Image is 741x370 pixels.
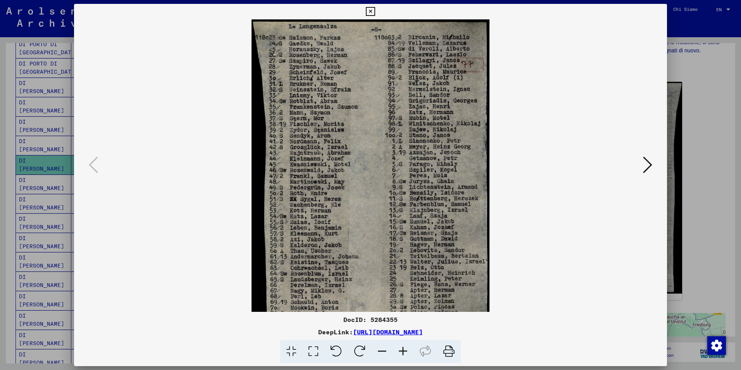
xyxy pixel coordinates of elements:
[353,328,423,336] a: [URL][DOMAIN_NAME]
[74,327,667,337] div: DeepLink:
[74,315,667,324] div: DocID: 5284355
[707,336,725,354] div: Modifica consenso
[707,336,726,355] img: Change consent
